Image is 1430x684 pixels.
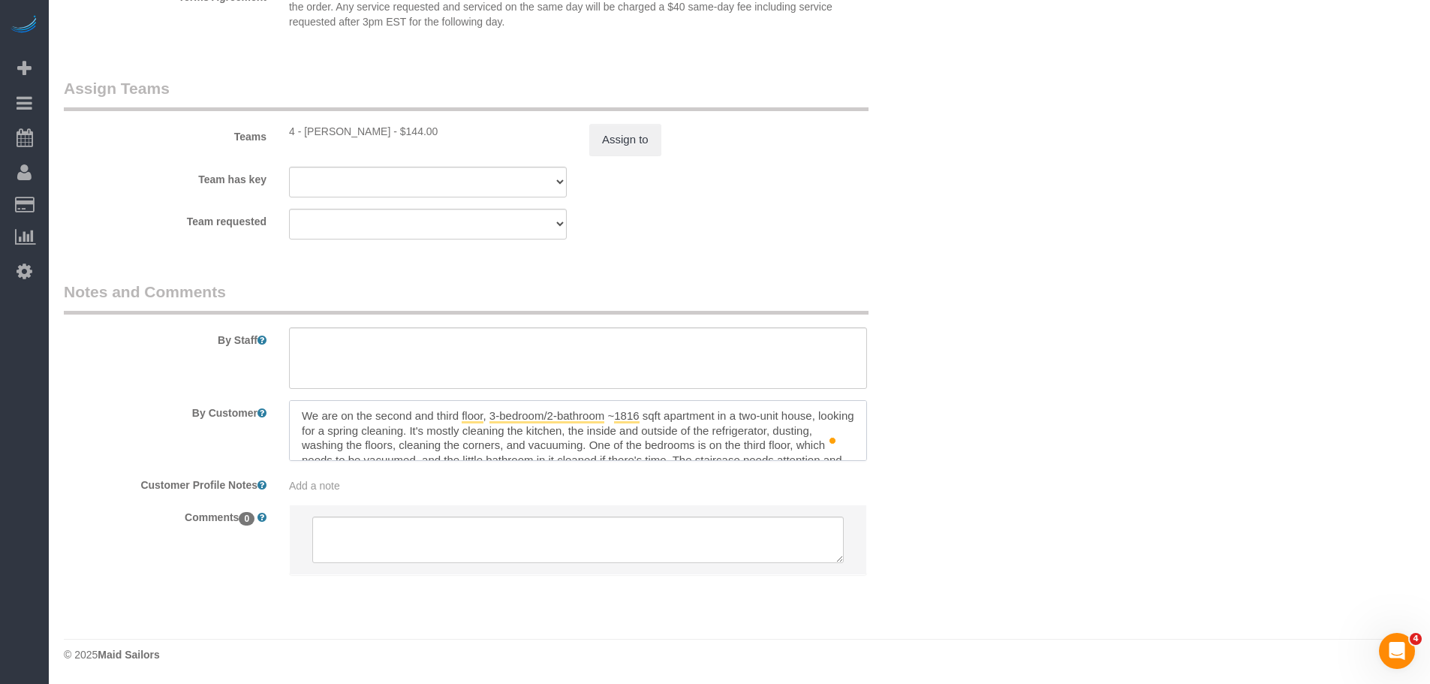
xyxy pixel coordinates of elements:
textarea: To enrich screen reader interactions, please activate Accessibility in Grammarly extension settings [289,400,867,462]
span: 4 [1410,633,1422,645]
div: © 2025 [64,647,1415,662]
span: Add a note [289,480,340,492]
legend: Notes and Comments [64,281,869,315]
iframe: Intercom live chat [1379,633,1415,669]
label: By Customer [53,400,278,420]
label: Team requested [53,209,278,229]
img: Automaid Logo [9,15,39,36]
div: 1 hour x $144.00/hour [289,124,567,139]
label: Teams [53,124,278,144]
label: Comments [53,505,278,525]
strong: Maid Sailors [98,649,159,661]
label: Team has key [53,167,278,187]
legend: Assign Teams [64,77,869,111]
label: Customer Profile Notes [53,472,278,493]
span: 0 [239,512,254,526]
label: By Staff [53,327,278,348]
button: Assign to [589,124,661,155]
